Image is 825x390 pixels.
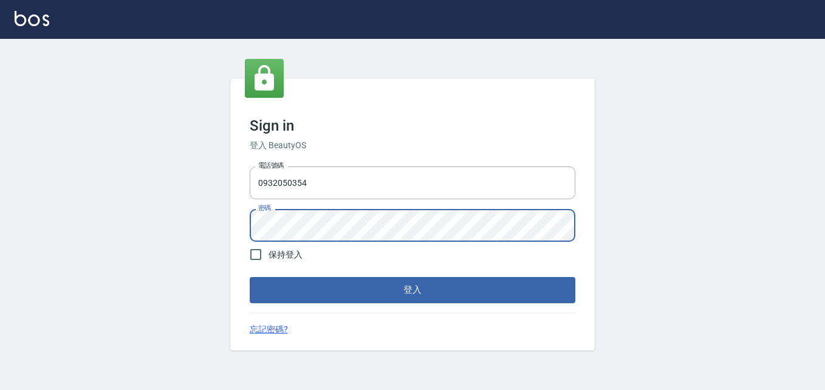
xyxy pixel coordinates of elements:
[250,139,575,152] h6: 登入 BeautyOS
[250,323,288,336] a: 忘記密碼?
[258,161,284,170] label: 電話號碼
[250,277,575,303] button: 登入
[269,248,303,261] span: 保持登入
[250,117,575,134] h3: Sign in
[15,11,49,26] img: Logo
[258,204,271,213] label: 密碼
